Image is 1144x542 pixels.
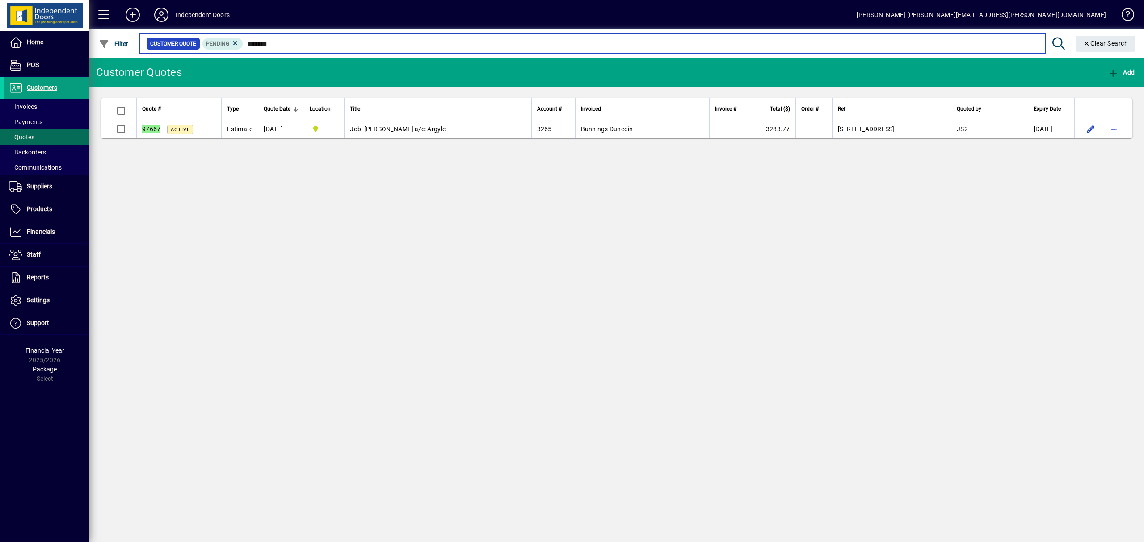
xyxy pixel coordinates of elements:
a: Payments [4,114,89,129]
em: 97667 [142,125,160,133]
div: Title [350,104,526,114]
span: Financials [27,228,55,235]
span: Invoices [9,103,37,110]
span: Package [33,366,57,373]
span: Communications [9,164,62,171]
td: [DATE] [258,120,304,138]
span: Ref [838,104,845,114]
span: Title [350,104,360,114]
button: Filter [97,36,131,52]
span: Products [27,205,52,213]
span: Home [27,38,43,46]
span: Clear Search [1083,40,1128,47]
a: Products [4,198,89,221]
button: More options [1107,122,1121,136]
span: Filter [99,40,129,47]
div: Independent Doors [176,8,230,22]
button: Add [1106,64,1137,80]
span: Customer Quote [150,39,196,48]
a: Home [4,31,89,54]
div: Quote # [142,104,193,114]
span: Payments [9,118,42,125]
div: Customer Quotes [96,65,182,79]
span: Type [227,104,239,114]
span: JS2 [957,125,968,133]
span: Quote # [142,104,161,114]
td: [DATE] [1028,120,1074,138]
span: Reports [27,274,49,281]
span: Account # [537,104,562,114]
button: Edit [1084,122,1098,136]
td: 3283.77 [742,120,795,138]
button: Clear [1076,36,1136,52]
span: Quoted by [957,104,981,114]
a: Backorders [4,145,89,160]
span: 3265 [537,125,552,133]
a: Staff [4,244,89,266]
span: Add [1108,69,1135,76]
a: Financials [4,221,89,243]
div: [PERSON_NAME] [PERSON_NAME][EMAIL_ADDRESS][PERSON_NAME][DOMAIN_NAME] [857,8,1106,22]
span: Job: [PERSON_NAME] a/c: Argyle [350,125,446,133]
span: Suppliers [27,183,52,190]
a: Reports [4,267,89,289]
mat-chip: Pending Status: Pending [202,38,243,50]
span: Expiry Date [1034,104,1061,114]
span: Quote Date [264,104,290,114]
a: POS [4,54,89,76]
a: Settings [4,289,89,312]
span: Settings [27,296,50,304]
div: Ref [838,104,946,114]
span: Financial Year [25,347,64,354]
div: Account # [537,104,570,114]
div: Invoiced [581,104,704,114]
span: Customers [27,84,57,91]
a: Suppliers [4,175,89,198]
span: Estimate [227,125,252,133]
span: POS [27,61,39,68]
a: Knowledge Base [1115,2,1133,31]
span: Support [27,319,49,326]
button: Profile [147,7,176,23]
span: Total ($) [770,104,790,114]
span: Location [310,104,331,114]
span: Pending [206,41,229,47]
span: Invoiced [581,104,601,114]
span: Invoice # [715,104,736,114]
div: Expiry Date [1034,104,1069,114]
a: Support [4,312,89,334]
div: Order # [801,104,827,114]
a: Quotes [4,129,89,145]
span: Quotes [9,133,34,141]
a: Communications [4,160,89,175]
span: Order # [801,104,819,114]
button: Add [118,7,147,23]
span: Timaru [310,124,339,134]
span: Active [171,127,190,133]
span: Backorders [9,149,46,156]
span: [STREET_ADDRESS] [838,125,895,133]
div: Quote Date [264,104,299,114]
span: Staff [27,251,41,258]
div: Location [310,104,339,114]
a: Invoices [4,99,89,114]
div: Quoted by [957,104,1022,114]
span: Bunnings Dunedin [581,125,633,133]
